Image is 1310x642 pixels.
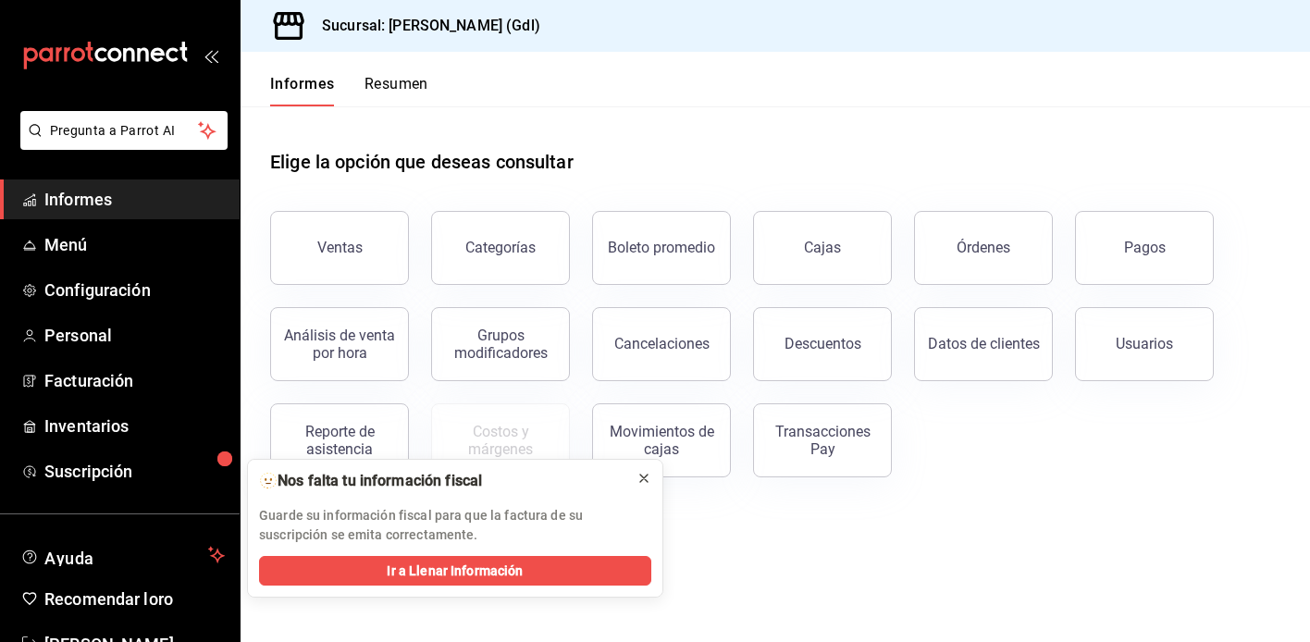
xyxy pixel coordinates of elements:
button: Boleto promedio [592,211,731,285]
button: abrir_cajón_menú [204,48,218,63]
button: Categorías [431,211,570,285]
div: pestañas de navegación [270,74,428,106]
font: Órdenes [957,239,1010,256]
button: Cancelaciones [592,307,731,381]
font: Ir a Llenar Información [387,563,523,578]
button: Reporte de asistencia [270,403,409,477]
button: Grupos modificadores [431,307,570,381]
font: Informes [44,190,112,209]
font: Informes [270,75,335,93]
button: Ir a Llenar Información [259,556,651,586]
button: Transacciones Pay [753,403,892,477]
font: Personal [44,326,112,345]
font: Facturación [44,371,133,390]
font: Transacciones Pay [775,423,871,458]
font: Boleto promedio [608,239,715,256]
button: Análisis de venta por hora [270,307,409,381]
button: Datos de clientes [914,307,1053,381]
a: Pregunta a Parrot AI [13,134,228,154]
font: Pregunta a Parrot AI [50,123,176,138]
font: Categorías [465,239,536,256]
font: Análisis de venta por hora [284,327,395,362]
font: Configuración [44,280,151,300]
font: Ayuda [44,549,94,568]
button: Movimientos de cajas [592,403,731,477]
button: Descuentos [753,307,892,381]
font: Cajas [804,239,842,256]
button: Ventas [270,211,409,285]
button: Contrata inventarios para ver este informe [431,403,570,477]
font: 🫥Nos falta tu información fiscal [259,472,482,489]
font: Recomendar loro [44,589,173,609]
font: Grupos modificadores [454,327,548,362]
button: Órdenes [914,211,1053,285]
button: Usuarios [1075,307,1214,381]
button: Pregunta a Parrot AI [20,111,228,150]
font: Movimientos de cajas [610,423,714,458]
font: Reporte de asistencia [305,423,375,458]
font: Guarde su información fiscal para que la factura de su suscripción se emita correctamente. [259,508,583,542]
a: Cajas [753,211,892,285]
font: Usuarios [1116,335,1173,352]
font: Costos y márgenes [468,423,533,458]
button: Pagos [1075,211,1214,285]
font: Menú [44,235,88,254]
font: Cancelaciones [614,335,710,352]
font: Datos de clientes [928,335,1040,352]
font: Pagos [1124,239,1166,256]
font: Descuentos [785,335,861,352]
font: Ventas [317,239,363,256]
font: Elige la opción que deseas consultar [270,151,574,173]
font: Sucursal: [PERSON_NAME] (Gdl) [322,17,540,34]
font: Inventarios [44,416,129,436]
font: Resumen [365,75,428,93]
font: Suscripción [44,462,132,481]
